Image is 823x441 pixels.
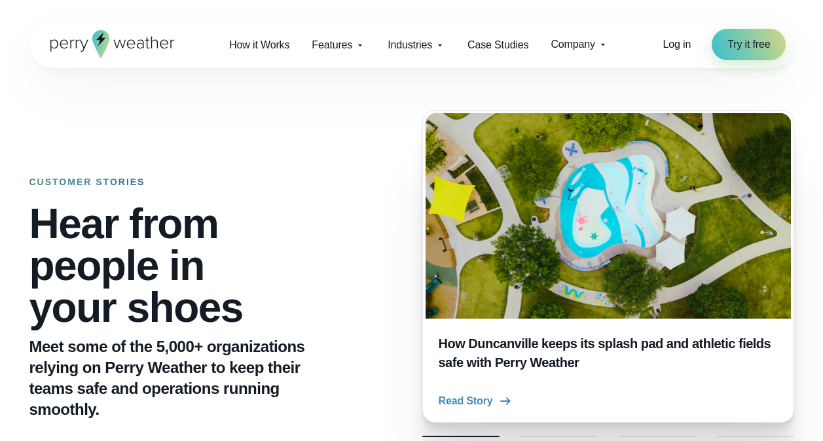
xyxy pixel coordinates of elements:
button: Read Story [439,393,514,409]
span: Log in [663,39,691,50]
a: Case Studies [456,31,540,58]
span: Company [551,37,594,52]
strong: CUSTOMER STORIES [29,177,145,187]
span: How it Works [229,37,289,53]
span: Features [312,37,352,53]
span: Industries [388,37,432,53]
span: Read Story [439,393,493,409]
a: How it Works [218,31,301,58]
img: Duncanville Splash Pad [426,113,791,319]
p: Meet some of the 5,000+ organizations relying on Perry Weather to keep their teams safe and opera... [29,336,336,420]
a: Log in [663,37,691,52]
h3: How Duncanville keeps its splash pad and athletic fields safe with Perry Weather [439,334,778,372]
div: slideshow [422,110,794,423]
span: Case Studies [467,37,528,53]
div: 1 of 4 [422,110,794,423]
a: Try it free [712,29,786,60]
span: Try it free [727,37,770,52]
a: Duncanville Splash Pad How Duncanville keeps its splash pad and athletic fields safe with Perry W... [422,110,794,423]
h1: Hear from people in your shoes [29,203,336,328]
